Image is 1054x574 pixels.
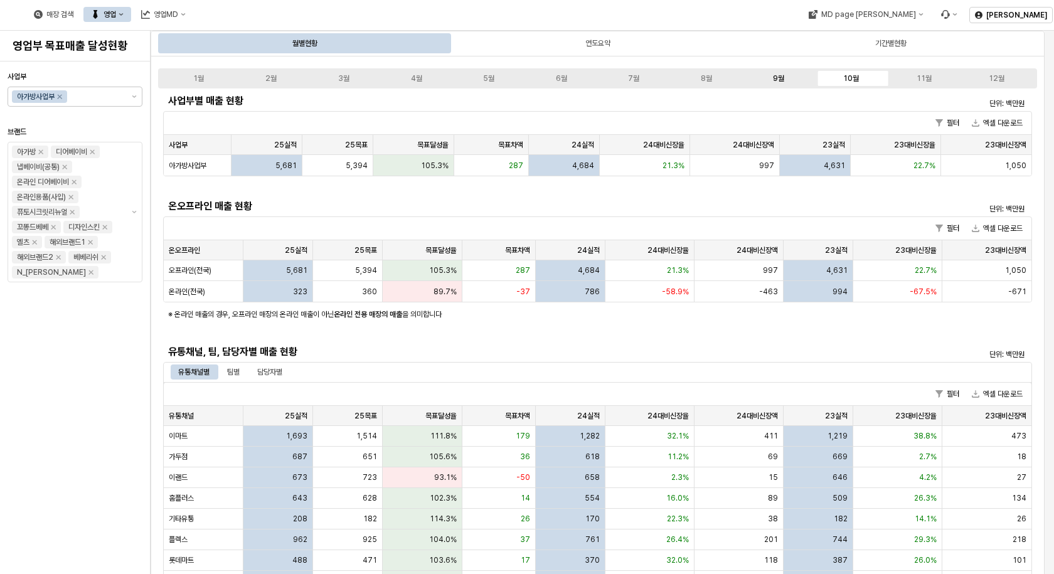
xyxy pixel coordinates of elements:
span: 목표차액 [505,411,530,421]
span: 목표차액 [498,140,523,150]
span: 93.1% [434,472,457,482]
span: 103.6% [429,555,457,565]
h5: 온오프라인 매출 현황 [168,200,810,213]
div: 3월 [338,74,349,83]
span: 4,631 [824,161,845,171]
button: 엑셀 다운로드 [967,115,1028,130]
span: 4,684 [578,265,600,275]
div: 4월 [411,74,422,83]
span: 761 [585,534,600,545]
span: 962 [293,534,307,545]
div: MD page [PERSON_NAME] [821,10,915,19]
span: 15 [769,472,778,482]
span: 25실적 [285,411,307,421]
span: 102.3% [430,493,457,503]
button: 제안 사항 표시 [127,142,142,282]
span: 23대비신장율 [895,245,937,255]
div: 월별현황 [159,33,450,53]
button: 필터 [930,115,964,130]
h5: 유통채널, 팀, 담당자별 매출 현황 [168,346,810,358]
div: 온라인 디어베이비 [17,176,69,188]
label: 5월 [452,73,525,84]
span: -463 [759,287,778,297]
span: 179 [516,431,530,441]
div: Remove 아가방사업부 [57,94,62,99]
div: Remove 디자인스킨 [102,225,107,230]
span: 23대비신장율 [894,140,935,150]
div: 엘츠 [17,236,29,248]
span: 1,693 [286,431,307,441]
span: 105.3% [429,265,457,275]
span: 가두점 [169,452,188,462]
span: 1,050 [1005,265,1026,275]
span: 669 [833,452,848,462]
label: 6월 [525,73,598,84]
span: 170 [585,514,600,524]
div: 베베리쉬 [73,251,98,263]
span: 509 [833,493,848,503]
div: 연도요약 [452,33,743,53]
div: 6월 [556,74,567,83]
span: 5,681 [275,161,297,171]
div: Remove 아가방 [38,149,43,154]
span: 29.3% [914,534,937,545]
span: 32.1% [667,431,689,441]
span: 25목표 [345,140,368,150]
div: 영업 [104,10,116,19]
span: 488 [292,555,307,565]
span: 471 [363,555,377,565]
span: 628 [363,493,377,503]
label: 10월 [815,73,888,84]
div: 매장 검색 [26,7,81,22]
span: 24대비신장액 [737,411,778,421]
span: 997 [759,161,774,171]
span: 24실적 [577,245,600,255]
span: 105.6% [429,452,457,462]
div: 10월 [843,74,859,83]
span: 이랜드 [169,472,188,482]
span: 105.3% [421,161,449,171]
span: 925 [363,534,377,545]
h5: 사업부별 매출 현황 [168,95,810,107]
span: 23실적 [825,245,848,255]
span: 2.7% [919,452,937,462]
button: MD page [PERSON_NAME] [801,7,930,22]
div: 7월 [628,74,639,83]
span: -67.5% [910,287,937,297]
span: 182 [363,514,377,524]
span: 101 [1013,555,1026,565]
span: 687 [292,452,307,462]
div: 냅베이비(공통) [17,161,60,173]
span: 오프라인(전국) [169,265,211,275]
span: 554 [585,493,600,503]
div: 팀별 [220,364,247,380]
div: Remove 냅베이비(공통) [62,164,67,169]
span: 287 [509,161,523,171]
p: ※ 온라인 매출의 경우, 오프라인 매장의 온라인 매출이 아닌 을 의미합니다 [168,309,882,320]
label: 8월 [670,73,743,84]
div: Remove 베베리쉬 [101,255,106,260]
div: 유통채널별 [171,364,217,380]
div: 5월 [483,74,494,83]
span: 사업부 [169,140,188,150]
span: 목표달성율 [425,411,457,421]
span: 26 [1017,514,1026,524]
span: 이마트 [169,431,188,441]
div: 12월 [989,74,1004,83]
div: 2월 [265,74,277,83]
span: 182 [834,514,848,524]
span: 온라인(전국) [169,287,205,297]
span: 홈플러스 [169,493,194,503]
span: -671 [1008,287,1026,297]
span: 287 [516,265,530,275]
label: 9월 [743,73,816,84]
span: 사업부 [8,72,26,81]
div: Remove 꼬똥드베베 [51,225,56,230]
span: 411 [764,431,778,441]
button: 영업 [83,7,131,22]
div: 매장 검색 [46,10,73,19]
span: 플렉스 [169,534,188,545]
span: 201 [764,534,778,545]
span: 1,219 [828,431,848,441]
span: -37 [516,287,530,297]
